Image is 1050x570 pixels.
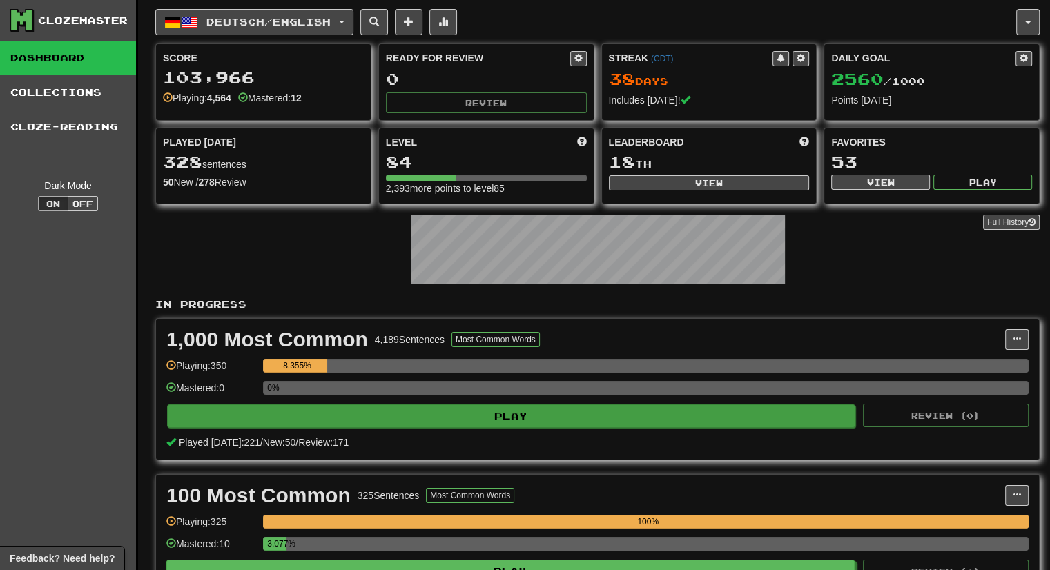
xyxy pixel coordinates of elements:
div: 325 Sentences [358,489,420,502]
div: Dark Mode [10,179,126,193]
span: Leaderboard [609,135,684,149]
div: Mastered: [238,91,302,105]
div: Playing: 325 [166,515,256,538]
button: Play [933,175,1032,190]
div: Daily Goal [831,51,1015,66]
span: This week in points, UTC [799,135,809,149]
span: / 1000 [831,75,925,87]
span: 2560 [831,69,884,88]
div: Mastered: 10 [166,537,256,560]
div: th [609,153,810,171]
strong: 278 [198,177,214,188]
div: 53 [831,153,1032,170]
strong: 50 [163,177,174,188]
span: Played [DATE] [163,135,236,149]
div: 4,189 Sentences [375,333,445,346]
div: 1,000 Most Common [166,329,368,350]
button: Play [167,404,855,428]
div: Playing: [163,91,231,105]
button: Review (0) [863,404,1029,427]
strong: 12 [291,92,302,104]
div: New / Review [163,175,364,189]
div: 100 Most Common [166,485,351,506]
div: Streak [609,51,773,65]
div: 84 [386,153,587,170]
div: Ready for Review [386,51,570,65]
a: (CDT) [651,54,673,63]
span: / [260,437,263,448]
div: Playing: 350 [166,359,256,382]
button: Most Common Words [426,488,514,503]
div: Day s [609,70,810,88]
div: 3.077% [267,537,286,551]
span: Level [386,135,417,149]
span: / [295,437,298,448]
div: Clozemaster [38,14,128,28]
span: Played [DATE]: 221 [179,437,260,448]
button: View [609,175,810,190]
div: sentences [163,153,364,171]
button: Search sentences [360,9,388,35]
button: Off [68,196,98,211]
span: 38 [609,69,635,88]
span: Review: 171 [298,437,349,448]
div: 0 [386,70,587,88]
div: Includes [DATE]! [609,93,810,107]
button: Review [386,92,587,113]
div: Points [DATE] [831,93,1032,107]
span: Score more points to level up [577,135,587,149]
span: Open feedback widget [10,551,115,565]
span: New: 50 [263,437,295,448]
span: 328 [163,152,202,171]
button: Add sentence to collection [395,9,422,35]
span: Deutsch / English [206,16,331,28]
button: Deutsch/English [155,9,353,35]
div: Score [163,51,364,65]
a: Full History [983,215,1040,230]
strong: 4,564 [207,92,231,104]
div: 103,966 [163,69,364,86]
button: View [831,175,930,190]
div: 100% [267,515,1029,529]
button: Most Common Words [451,332,540,347]
span: 18 [609,152,635,171]
div: 2,393 more points to level 85 [386,181,587,195]
div: Mastered: 0 [166,381,256,404]
p: In Progress [155,297,1040,311]
div: 8.355% [267,359,327,373]
button: On [38,196,68,211]
button: More stats [429,9,457,35]
div: Favorites [831,135,1032,149]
